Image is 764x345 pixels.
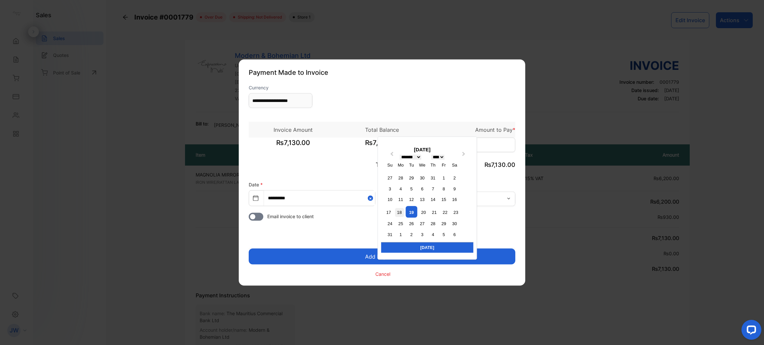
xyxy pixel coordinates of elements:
p: Total Paid (MUR) [338,160,426,169]
div: Tu [407,161,416,170]
button: Close [368,191,375,206]
div: Choose Sunday, August 17th, 2025 [384,208,393,217]
div: Mo [396,161,405,170]
div: Choose Sunday, August 10th, 2025 [385,195,394,204]
div: Choose Saturday, August 9th, 2025 [450,184,459,193]
div: Choose Saturday, August 2nd, 2025 [450,174,459,183]
div: Choose Monday, August 18th, 2025 [395,208,404,217]
p: Invoice Amount [249,126,338,134]
div: Choose Thursday, July 31st, 2025 [428,174,437,183]
div: Choose Monday, July 28th, 2025 [396,174,405,183]
span: ₨7,130.00 [249,138,338,154]
div: Sa [450,161,459,170]
div: Choose Friday, August 15th, 2025 [439,195,448,204]
div: Choose Saturday, August 16th, 2025 [450,195,459,204]
button: Add Payment [249,249,515,265]
button: Next Month [459,150,470,161]
div: Choose Monday, September 1st, 2025 [396,230,405,239]
div: month 2025-08 [383,173,461,240]
div: Choose Sunday, August 31st, 2025 [385,230,394,239]
div: Choose Monday, August 25th, 2025 [396,219,405,228]
div: Choose Saturday, September 6th, 2025 [450,230,459,239]
span: ₨7,130.00 [338,138,426,154]
span: Email invoice to client [267,213,314,220]
div: Choose Tuesday, August 26th, 2025 [407,219,416,228]
div: Choose Thursday, August 21st, 2025 [430,208,439,217]
div: Choose Friday, August 22nd, 2025 [441,208,450,217]
div: Choose Sunday, August 24th, 2025 [385,219,394,228]
div: Choose Saturday, August 23rd, 2025 [451,208,460,217]
div: [DATE] [381,146,463,154]
p: Payment Made to Invoice [249,68,515,77]
button: Previous Month [386,150,396,161]
div: Choose Tuesday, July 29th, 2025 [407,174,416,183]
div: Choose Thursday, August 14th, 2025 [428,195,437,204]
div: Choose Tuesday, September 2nd, 2025 [407,230,416,239]
div: Choose Wednesday, August 13th, 2025 [418,195,427,204]
p: Total Balance [338,126,426,134]
div: Choose Saturday, August 30th, 2025 [450,219,459,228]
div: Choose Sunday, July 27th, 2025 [385,174,394,183]
div: [DATE] [381,242,473,253]
p: Cancel [375,270,390,277]
iframe: LiveChat chat widget [736,317,764,345]
div: Choose Thursday, September 4th, 2025 [428,230,437,239]
div: Choose Wednesday, August 27th, 2025 [418,219,427,228]
div: Choose Wednesday, August 6th, 2025 [418,184,427,193]
label: Date [249,182,263,187]
div: Choose Tuesday, August 19th, 2025 [406,206,417,218]
div: Choose Wednesday, September 3rd, 2025 [418,230,427,239]
div: Choose Tuesday, August 12th, 2025 [407,195,416,204]
div: Th [428,161,437,170]
div: Choose Monday, August 4th, 2025 [396,184,405,193]
div: Fr [439,161,448,170]
div: Su [385,161,394,170]
div: We [418,161,427,170]
label: Currency [249,84,312,91]
div: Choose Wednesday, August 20th, 2025 [419,208,428,217]
div: Choose Thursday, August 7th, 2025 [428,184,437,193]
div: Choose Wednesday, July 30th, 2025 [418,174,427,183]
span: ₨7,130.00 [484,161,515,168]
div: Choose Monday, August 11th, 2025 [396,195,405,204]
div: Choose Tuesday, August 5th, 2025 [407,184,416,193]
div: Choose Friday, August 1st, 2025 [439,174,448,183]
div: Choose Thursday, August 28th, 2025 [428,219,437,228]
p: Amount to Pay [426,126,515,134]
div: Choose Friday, September 5th, 2025 [439,230,448,239]
div: Choose Friday, August 8th, 2025 [439,184,448,193]
div: Choose Sunday, August 3rd, 2025 [385,184,394,193]
div: Choose Friday, August 29th, 2025 [439,219,448,228]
